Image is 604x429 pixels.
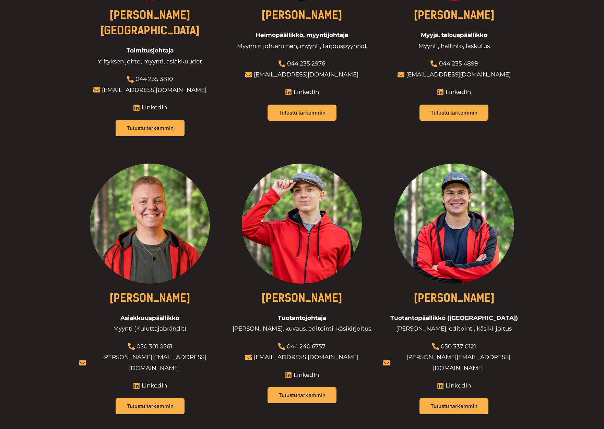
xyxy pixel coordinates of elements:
[439,60,478,67] a: 044 235 4899
[414,291,495,305] a: [PERSON_NAME]
[127,126,174,131] span: Tutustu tarkemmin
[135,75,173,82] a: 044 235 3810
[109,291,190,305] a: [PERSON_NAME]
[133,102,167,113] a: LinkedIn
[102,354,206,371] a: [PERSON_NAME][EMAIL_ADDRESS][DOMAIN_NAME]
[268,105,336,121] a: Tutustu tarkemmin
[261,9,342,22] a: [PERSON_NAME]
[102,86,206,93] a: [EMAIL_ADDRESS][DOMAIN_NAME]
[430,404,477,409] span: Tutustu tarkemmin
[113,323,187,334] span: Myynti (Kuluttajabrändit)
[292,370,319,381] span: LinkedIn
[116,120,185,136] a: Tutustu tarkemmin
[421,30,487,41] span: Myyjä, talouspäällikkö
[287,343,325,350] a: 044 240 6757
[133,380,167,391] a: LinkedIn
[419,398,488,414] a: Tutustu tarkemmin
[100,9,200,37] a: [PERSON_NAME][GEOGRAPHIC_DATA]
[406,354,510,371] a: [PERSON_NAME][EMAIL_ADDRESS][DOMAIN_NAME]
[444,87,471,98] span: LinkedIn
[441,343,476,350] a: 050 337 0121
[140,380,167,391] span: LinkedIn
[430,110,477,115] span: Tutustu tarkemmin
[437,87,471,98] a: LinkedIn
[437,380,471,391] a: LinkedIn
[140,102,167,113] span: LinkedIn
[292,87,319,98] span: LinkedIn
[278,313,326,324] span: Tuotantojohtaja
[237,41,367,52] span: Myynnin johtaminen, myynti, tarjouspyynnöt
[261,291,342,305] a: [PERSON_NAME]
[287,60,325,67] a: 044 235 2976
[279,393,325,398] span: Tutustu tarkemmin
[268,387,336,403] a: Tutustu tarkemmin
[116,398,185,414] a: Tutustu tarkemmin
[233,323,371,334] span: [PERSON_NAME], kuvaus, editointi, käsikirjoitus
[279,110,325,115] span: Tutustu tarkemmin
[406,71,511,78] a: [EMAIL_ADDRESS][DOMAIN_NAME]
[285,87,319,98] a: LinkedIn
[254,71,358,78] a: [EMAIL_ADDRESS][DOMAIN_NAME]
[127,404,174,409] span: Tutustu tarkemmin
[418,41,490,52] span: Myynti, hallinto, laskutus
[120,313,179,324] span: Asiakkuuspäällikkö
[414,9,495,22] a: [PERSON_NAME]
[98,56,202,67] span: Yrityksen johto, myynti, asiakkuudet
[444,380,471,391] span: LinkedIn
[127,45,174,56] span: Toimitusjohtaja
[390,313,518,324] span: Tuotantopäällikkö ([GEOGRAPHIC_DATA])
[396,323,512,334] span: [PERSON_NAME], editointi, käsikirjoitus
[256,30,348,41] span: Heimopäällikkö, myyntijohtaja
[285,370,319,381] a: LinkedIn
[137,343,172,350] a: 050 301 0561
[254,354,358,360] a: [EMAIL_ADDRESS][DOMAIN_NAME]
[419,105,488,121] a: Tutustu tarkemmin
